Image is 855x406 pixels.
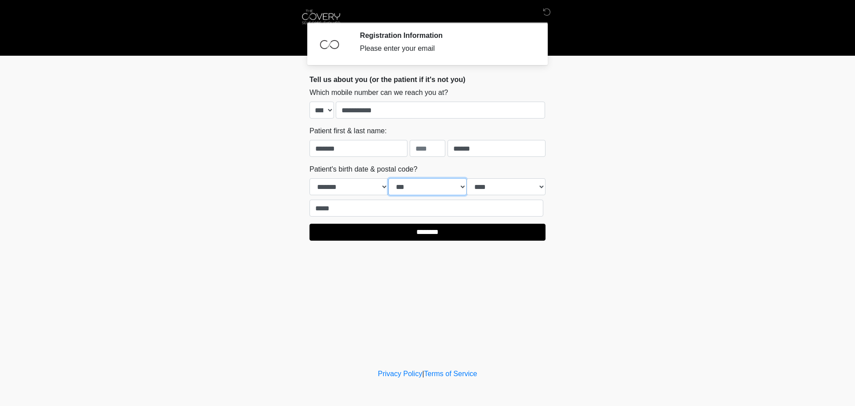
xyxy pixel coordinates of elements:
img: The Covery - Ascension Logo [301,7,342,27]
label: Which mobile number can we reach you at? [309,87,448,98]
h2: Tell us about you (or the patient if it's not you) [309,75,546,84]
a: Privacy Policy [378,370,423,377]
h2: Registration Information [360,31,532,40]
div: Please enter your email [360,43,532,54]
label: Patient first & last name: [309,126,387,136]
a: Terms of Service [424,370,477,377]
label: Patient's birth date & postal code? [309,164,417,175]
a: | [422,370,424,377]
img: Agent Avatar [316,31,343,58]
